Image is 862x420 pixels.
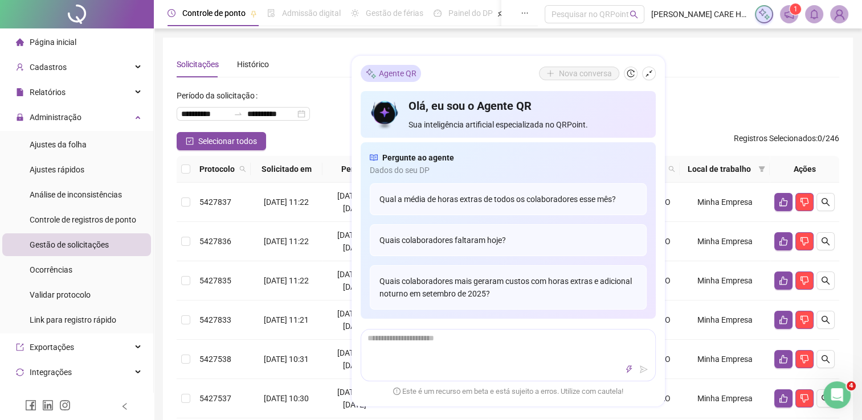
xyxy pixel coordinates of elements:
span: notification [784,9,794,19]
span: Validar protocolo [30,290,91,299]
span: bell [809,9,819,19]
span: search [668,166,675,172]
span: 5427836 [199,237,231,246]
span: Relatórios [30,88,66,97]
span: file [16,88,24,96]
span: 5427835 [199,276,231,285]
span: [DATE] 11:21 [264,315,309,324]
img: 78809 [831,6,848,23]
div: Qual a média de horas extras de todos os colaboradores esse mês? [370,183,647,215]
sup: 1 [790,3,801,15]
span: check-square [186,137,194,145]
img: icon [370,98,400,131]
span: search [821,355,830,364]
label: Período da solicitação [177,87,262,105]
div: Quais colaboradores faltaram hoje? [370,224,647,256]
span: export [16,343,24,351]
span: file-done [267,9,275,17]
span: 5427537 [199,394,231,403]
td: Minha Empresa [680,379,770,418]
span: exclamation-circle [393,387,401,394]
span: linkedin [42,400,54,411]
span: dislike [800,276,809,285]
span: pushpin [497,10,504,17]
span: filter [756,160,767,178]
img: sparkle-icon.fc2bf0ac1784a2077858766a79e2daf3.svg [758,8,770,20]
span: dislike [800,237,809,246]
span: like [779,315,788,324]
span: history [627,69,635,77]
span: like [779,197,788,207]
span: dislike [800,394,809,403]
button: Nova conversa [539,67,619,80]
span: dashboard [434,9,442,17]
span: Exportações [30,343,74,352]
span: [DATE] 11:22 [264,276,309,285]
span: 5427837 [199,197,231,207]
span: dislike [800,355,809,364]
span: read [370,151,378,164]
span: sync [16,368,24,376]
span: Selecionar todos [198,135,257,147]
td: Minha Empresa [680,340,770,379]
span: 5427833 [199,315,231,324]
div: Solicitações [177,58,219,71]
span: [DATE] até [DATE] [337,348,374,370]
span: [DATE] 10:30 [264,394,309,403]
span: ellipsis [521,9,529,17]
span: like [779,276,788,285]
span: 1 [794,5,798,13]
span: shrink [645,69,653,77]
span: Página inicial [30,38,76,47]
div: Ações [774,163,835,175]
span: lock [16,113,24,121]
td: Minha Empresa [680,222,770,261]
span: [DATE] 11:22 [264,237,309,246]
span: [DATE] 10:31 [264,355,309,364]
span: Este é um recurso em beta e está sujeito a erros. Utilize com cautela! [393,386,623,397]
span: Controle de ponto [182,9,246,18]
td: Minha Empresa [680,183,770,222]
span: search [239,166,246,172]
span: Controle de registros de ponto [30,215,136,224]
h4: Olá, eu sou o Agente QR [408,98,646,114]
span: Cadastros [30,63,67,72]
span: Registros Selecionados [734,134,816,143]
span: 4 [847,381,856,390]
th: Solicitado em [251,156,322,183]
iframe: Intercom live chat [823,381,851,409]
span: Administração [30,113,81,122]
span: search [821,276,830,285]
span: search [821,315,830,324]
span: Análise de inconsistências [30,190,122,199]
span: instagram [59,400,71,411]
span: dislike [800,315,809,324]
span: 5427538 [199,355,231,364]
span: Protocolo [199,163,235,175]
td: Minha Empresa [680,261,770,300]
span: Ocorrências [30,265,72,274]
span: like [779,237,788,246]
span: Pergunte ao agente [382,151,454,164]
span: [DATE] até [DATE] [337,309,374,331]
span: user-add [16,63,24,71]
span: facebook [25,400,36,411]
span: thunderbolt [625,365,633,373]
span: Gestão de férias [366,9,423,18]
span: Ajustes da folha [30,140,87,149]
div: Histórico [237,58,269,71]
span: search [821,394,830,403]
span: [DATE] até [DATE] [337,388,374,409]
button: send [637,363,651,376]
span: like [779,355,788,364]
span: search [821,197,830,207]
span: Local de trabalho [684,163,754,175]
span: dislike [800,197,809,207]
span: [PERSON_NAME] CARE HOSPITAL DE TRANSIÇÃO [651,8,748,20]
span: filter [758,166,765,172]
span: [DATE] até [DATE] [337,230,374,252]
span: Admissão digital [282,9,341,18]
span: Dados do seu DP [370,164,647,176]
span: home [16,38,24,46]
span: search [237,160,248,178]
